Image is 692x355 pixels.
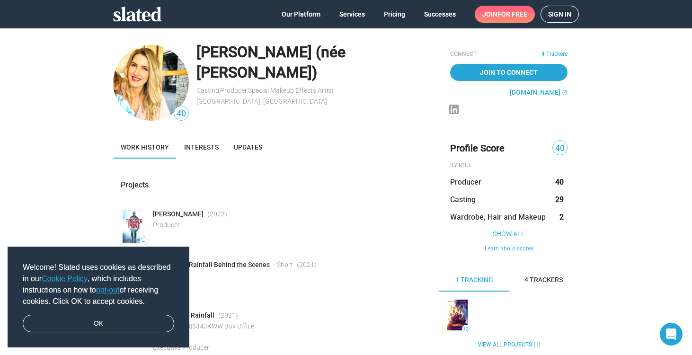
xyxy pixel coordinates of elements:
[192,322,212,330] span: $343K
[447,300,468,330] img: Occupation: Rainfall
[482,6,527,23] span: Join
[384,6,405,23] span: Pricing
[247,89,248,94] span: ,
[248,87,334,94] a: Special Makeup Effects Artist
[196,87,219,94] a: Casting
[191,322,192,330] span: |
[282,6,320,23] span: Our Platform
[553,142,567,155] span: 40
[450,162,568,169] div: BY ROLE
[207,210,227,219] span: (2023 )
[153,221,180,229] span: Producer
[450,195,476,204] span: Casting
[450,51,568,58] div: Connect
[559,212,564,222] strong: 2
[8,247,189,348] div: cookieconsent
[274,6,328,23] a: Our Platform
[541,6,579,23] a: Sign in
[220,87,247,94] a: Producer
[510,89,568,96] a: [DOMAIN_NAME]
[562,89,568,95] mat-icon: open_in_new
[218,311,238,320] span: (2021 )
[153,210,204,219] span: [PERSON_NAME]
[153,344,209,351] span: Executive Producer
[121,143,169,151] span: Work history
[274,260,293,269] span: - Short
[555,195,564,204] strong: 29
[450,177,481,187] span: Producer
[475,6,535,23] a: Joinfor free
[478,341,541,349] a: View all Projects (1)
[140,239,147,244] span: —
[23,262,174,307] span: Welcome! Slated uses cookies as described in our , which includes instructions on how to of recei...
[555,177,564,187] strong: 40
[184,143,219,151] span: Interests
[417,6,463,23] a: Successes
[113,45,189,121] img: Carly Sparke (née Imrie)
[121,180,152,190] div: Projects
[548,6,571,22] span: Sign in
[660,323,683,346] div: Open Intercom Messenger
[212,322,254,330] span: WW Box Office
[541,51,568,58] span: 4 Trackers
[219,89,220,94] span: ,
[177,136,226,159] a: Interests
[452,64,566,81] span: Join To Connect
[497,6,527,23] span: for free
[450,142,505,155] span: Profile Score
[153,260,270,269] span: Occupation Rainfall Behind the Scenes
[42,275,88,283] a: Cookie Policy
[234,143,262,151] span: Updates
[450,230,568,238] button: Show All
[450,245,568,253] button: Learn about scores
[455,275,493,284] span: 1 Tracking
[123,210,145,243] img: Poster: Scurry
[332,6,373,23] a: Services
[226,136,270,159] a: Updates
[23,315,174,333] a: dismiss cookie message
[450,64,568,81] a: Join To Connect
[510,89,560,96] span: [DOMAIN_NAME]
[445,298,470,332] a: Occupation: Rainfall
[297,260,317,269] span: (2021 )
[339,6,365,23] span: Services
[450,212,546,222] span: Wardrobe, Hair and Makeup
[174,107,188,120] span: 40
[424,6,456,23] span: Successes
[113,136,177,159] a: Work history
[462,326,469,332] span: 13
[376,6,413,23] a: Pricing
[96,286,120,294] a: opt-out
[196,98,327,105] a: [GEOGRAPHIC_DATA], [GEOGRAPHIC_DATA]
[524,275,563,284] span: 4 Trackers
[196,42,429,82] div: [PERSON_NAME] (née [PERSON_NAME])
